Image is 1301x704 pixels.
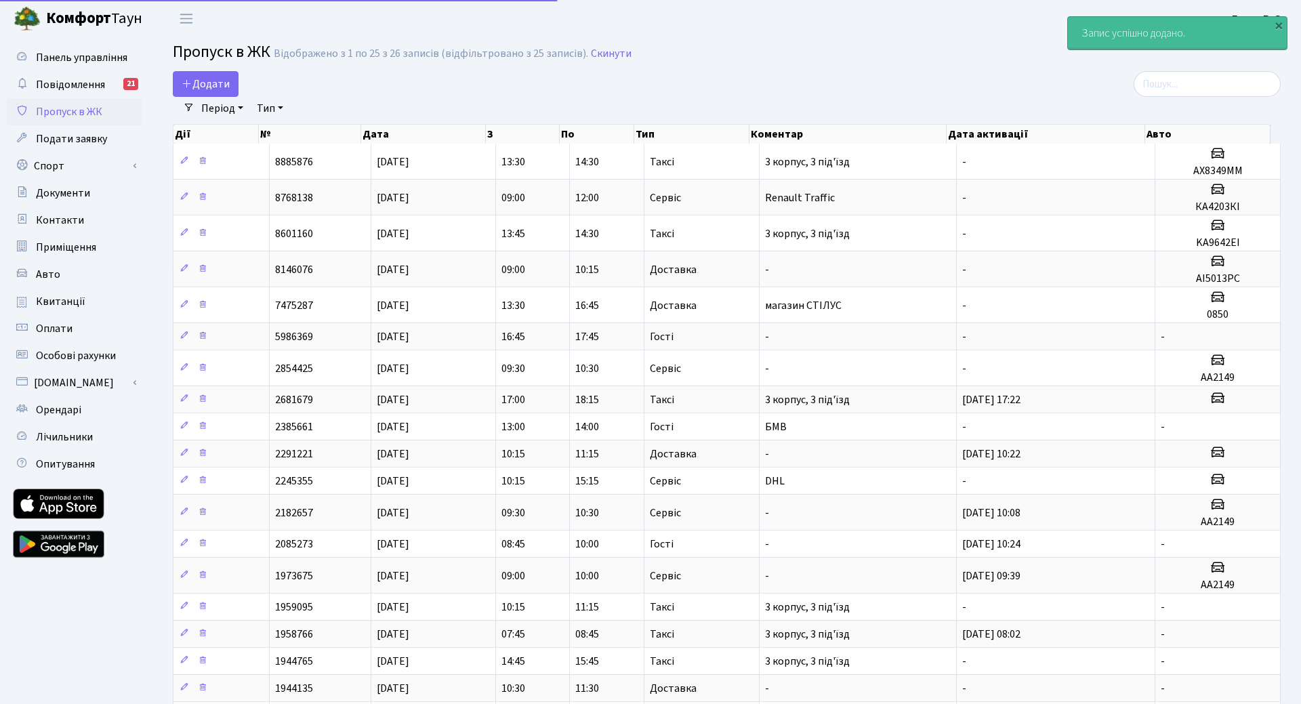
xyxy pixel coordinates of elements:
[36,240,96,255] span: Приміщення
[575,392,599,407] span: 18:15
[251,97,289,120] a: Тип
[501,600,525,615] span: 10:15
[377,447,409,461] span: [DATE]
[275,361,313,376] span: 2854425
[377,568,409,583] span: [DATE]
[275,226,313,241] span: 8601160
[36,131,107,146] span: Подати заявку
[650,476,681,486] span: Сервіс
[377,392,409,407] span: [DATE]
[962,329,966,344] span: -
[501,298,525,313] span: 13:30
[501,361,525,376] span: 09:30
[575,681,599,696] span: 11:30
[560,125,634,144] th: По
[765,419,787,434] span: БМВ
[962,361,966,376] span: -
[377,262,409,277] span: [DATE]
[7,261,142,288] a: Авто
[575,329,599,344] span: 17:45
[501,681,525,696] span: 10:30
[765,392,850,407] span: 3 корпус, 3 під'їзд
[962,419,966,434] span: -
[7,44,142,71] a: Панель управління
[591,47,632,60] a: Скинути
[1145,125,1271,144] th: Авто
[1161,329,1165,344] span: -
[36,402,81,417] span: Орендарі
[634,125,749,144] th: Тип
[182,77,230,91] span: Додати
[1161,600,1165,615] span: -
[1161,308,1275,321] h5: 0850
[1068,17,1287,49] div: Запис успішно додано.
[36,104,102,119] span: Пропуск в ЖК
[377,226,409,241] span: [DATE]
[275,681,313,696] span: 1944135
[275,447,313,461] span: 2291221
[765,298,842,313] span: магазин СТІЛУС
[275,537,313,552] span: 2085273
[36,321,73,336] span: Оплати
[36,50,127,65] span: Панель управління
[962,627,1020,642] span: [DATE] 08:02
[1161,681,1165,696] span: -
[14,5,41,33] img: logo.png
[377,654,409,669] span: [DATE]
[275,154,313,169] span: 8885876
[1232,11,1285,27] a: Галас Р. О.
[7,451,142,478] a: Опитування
[650,228,674,239] span: Таксі
[650,331,674,342] span: Гості
[275,298,313,313] span: 7475287
[275,474,313,489] span: 2245355
[275,568,313,583] span: 1973675
[36,213,84,228] span: Контакти
[377,505,409,520] span: [DATE]
[1161,165,1275,178] h5: AX8349MM
[962,447,1020,461] span: [DATE] 10:22
[765,627,850,642] span: 3 корпус, 3 під'їзд
[7,369,142,396] a: [DOMAIN_NAME]
[962,600,966,615] span: -
[377,627,409,642] span: [DATE]
[501,262,525,277] span: 09:00
[749,125,947,144] th: Коментар
[650,192,681,203] span: Сервіс
[765,568,769,583] span: -
[765,361,769,376] span: -
[501,329,525,344] span: 16:45
[377,419,409,434] span: [DATE]
[1161,627,1165,642] span: -
[1134,71,1281,97] input: Пошук...
[377,298,409,313] span: [DATE]
[275,600,313,615] span: 1959095
[765,505,769,520] span: -
[275,654,313,669] span: 1944765
[36,267,60,282] span: Авто
[575,654,599,669] span: 15:45
[7,342,142,369] a: Особові рахунки
[196,97,249,120] a: Період
[377,329,409,344] span: [DATE]
[501,226,525,241] span: 13:45
[575,505,599,520] span: 10:30
[501,154,525,169] span: 13:30
[765,654,850,669] span: 3 корпус, 3 під'їзд
[650,449,697,459] span: Доставка
[1161,654,1165,669] span: -
[575,361,599,376] span: 10:30
[486,125,560,144] th: З
[765,447,769,461] span: -
[275,419,313,434] span: 2385661
[173,71,239,97] a: Додати
[765,681,769,696] span: -
[575,190,599,205] span: 12:00
[7,180,142,207] a: Документи
[501,190,525,205] span: 09:00
[962,681,966,696] span: -
[501,537,525,552] span: 08:45
[36,348,116,363] span: Особові рахунки
[650,683,697,694] span: Доставка
[650,539,674,550] span: Гості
